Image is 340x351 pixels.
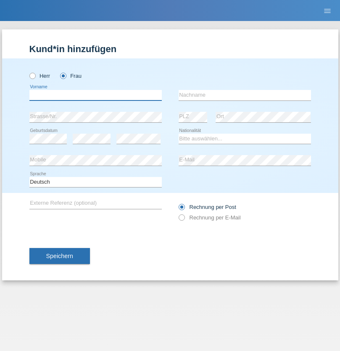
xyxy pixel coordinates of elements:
input: Rechnung per Post [179,204,184,214]
input: Herr [29,73,35,78]
label: Rechnung per Post [179,204,236,210]
label: Frau [60,73,82,79]
h1: Kund*in hinzufügen [29,44,311,54]
label: Rechnung per E-Mail [179,214,241,221]
input: Frau [60,73,66,78]
i: menu [323,7,332,15]
input: Rechnung per E-Mail [179,214,184,225]
label: Herr [29,73,50,79]
button: Speichern [29,248,90,264]
span: Speichern [46,253,73,259]
a: menu [319,8,336,13]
